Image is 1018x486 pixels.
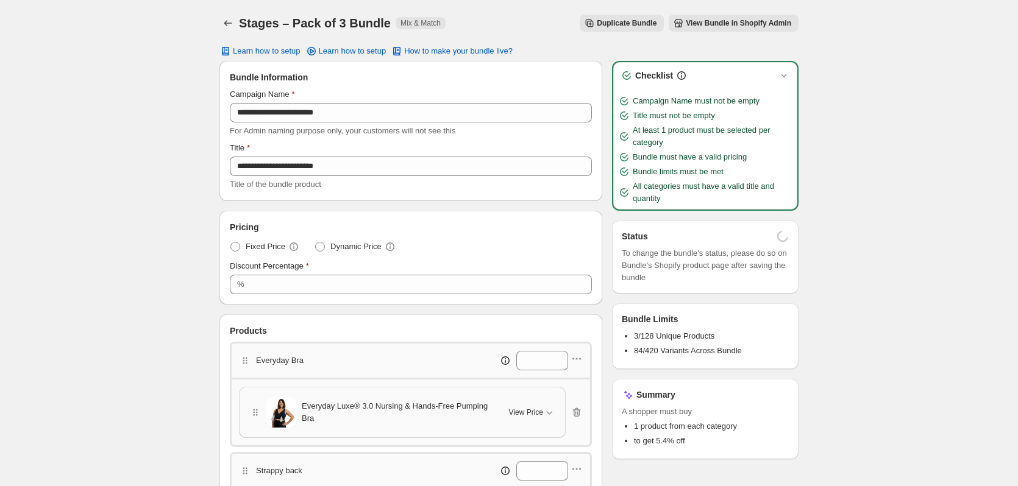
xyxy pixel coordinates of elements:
[230,88,295,100] label: Campaign Name
[633,166,724,178] span: Bundle limits must be met
[597,18,657,28] span: Duplicate Bundle
[239,16,391,30] h1: Stages – Pack of 3 Bundle
[669,15,799,32] button: View Bundle in Shopify Admin
[233,46,301,56] span: Learn how to setup
[298,43,394,60] a: Learn how to setup
[212,43,308,60] button: Learn how to setup
[230,142,250,154] label: Title
[633,151,747,163] span: Bundle must have a valid pricing
[502,403,563,422] button: View Price
[634,331,714,340] span: 3/128 Unique Products
[230,180,321,189] span: Title of the bundle product
[634,420,789,432] li: 1 product from each category
[400,18,441,28] span: Mix & Match
[230,325,267,337] span: Products
[330,241,382,253] span: Dynamic Price
[237,278,244,291] div: %
[404,46,513,56] span: How to make your bundle live?
[622,313,678,325] h3: Bundle Limits
[633,110,715,122] span: Title must not be empty
[256,465,302,477] p: Strappy back
[686,18,791,28] span: View Bundle in Shopify Admin
[230,221,258,233] span: Pricing
[256,354,304,367] p: Everyday Bra
[319,46,386,56] span: Learn how to setup
[383,43,520,60] button: How to make your bundle live?
[634,435,789,447] li: to get 5.4% off
[633,124,792,149] span: At least 1 product must be selected per category
[509,407,543,417] span: View Price
[636,389,675,401] h3: Summary
[633,95,760,107] span: Campaign Name must not be empty
[622,247,789,284] span: To change the bundle's status, please do so on Bundle's Shopify product page after saving the bundle
[622,406,789,418] span: A shopper must buy
[634,346,742,355] span: 84/420 Variants Across Bundle
[302,400,494,424] span: Everyday Luxe® 3.0 Nursing & Hands-Free Pumping Bra
[635,69,673,82] h3: Checklist
[230,71,308,83] span: Bundle Information
[266,397,297,428] img: Everyday Luxe® 3.0 Nursing & Hands-Free Pumping Bra
[246,241,285,253] span: Fixed Price
[230,126,455,135] span: For Admin naming purpose only, your customers will not see this
[580,15,664,32] button: Duplicate Bundle
[230,260,309,272] label: Discount Percentage
[219,15,237,32] button: Back
[622,230,648,242] h3: Status
[633,180,792,205] span: All categories must have a valid title and quantity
